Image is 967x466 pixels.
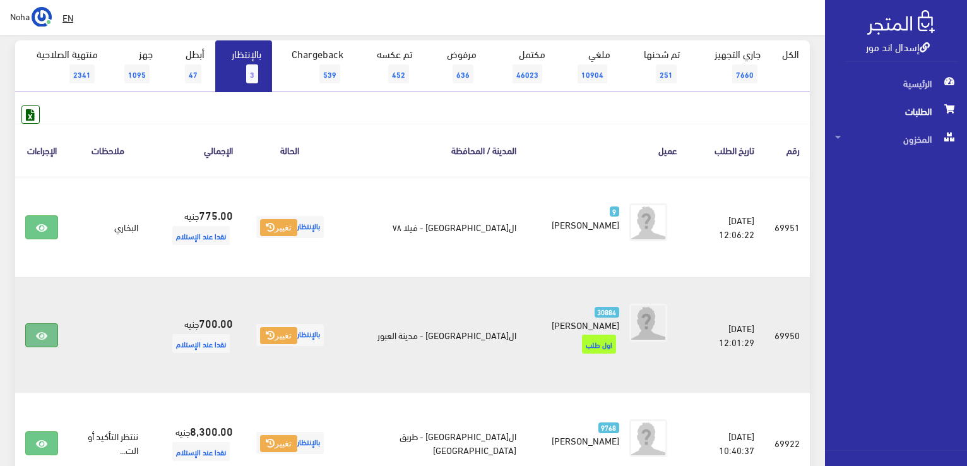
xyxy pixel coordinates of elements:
[453,64,473,83] span: 636
[547,304,619,332] a: 30884 [PERSON_NAME]
[148,277,243,393] td: جنيه
[764,124,810,176] th: رقم
[272,40,354,92] a: Chargeback539
[656,64,677,83] span: 251
[867,10,935,35] img: .
[148,177,243,278] td: جنيه
[68,124,148,176] th: ملاحظات
[547,203,619,231] a: 9 [PERSON_NAME]
[487,40,556,92] a: مكتمل46023
[629,419,667,457] img: avatar.png
[62,9,73,25] u: EN
[552,316,619,333] span: [PERSON_NAME]
[163,40,215,92] a: أبطل47
[68,177,148,278] td: البخاري
[825,97,967,125] a: الطلبات
[629,203,667,241] img: avatar.png
[732,64,757,83] span: 7660
[32,7,52,27] img: ...
[556,40,621,92] a: ملغي10904
[771,40,810,67] a: الكل
[552,431,619,449] span: [PERSON_NAME]
[57,6,78,29] a: EN
[190,422,233,439] strong: 8,300.00
[69,64,95,83] span: 2341
[621,40,691,92] a: تم شحنها251
[687,124,765,176] th: تاريخ الطلب
[337,277,526,393] td: ال[GEOGRAPHIC_DATA] - مدينة العبور
[835,125,957,153] span: المخزون
[687,177,765,278] td: [DATE] 12:06:22
[109,40,163,92] a: جهز1095
[388,64,409,83] span: 452
[15,124,68,176] th: الإجراءات
[610,206,619,217] span: 9
[243,124,337,176] th: الحالة
[260,327,297,345] button: تغيير
[256,432,324,454] span: بالإنتظار
[595,307,619,318] span: 30884
[172,442,230,461] span: نقدا عند الإستلام
[582,335,616,354] span: اول طلب
[354,40,423,92] a: تم عكسه452
[172,226,230,245] span: نقدا عند الإستلام
[598,422,619,433] span: 9768
[547,419,619,447] a: 9768 [PERSON_NAME]
[185,64,201,83] span: 47
[687,277,765,393] td: [DATE] 12:01:29
[552,215,619,233] span: [PERSON_NAME]
[246,64,258,83] span: 3
[10,6,52,27] a: ... Noha
[199,314,233,331] strong: 700.00
[148,124,243,176] th: اﻹجمالي
[15,40,109,92] a: منتهية الصلاحية2341
[691,40,772,92] a: جاري التجهيز7660
[513,64,542,83] span: 46023
[172,334,230,353] span: نقدا عند الإستلام
[256,216,324,238] span: بالإنتظار
[337,177,526,278] td: ال[GEOGRAPHIC_DATA] - فيلا ٧٨
[124,64,150,83] span: 1095
[825,125,967,153] a: المخزون
[319,64,340,83] span: 539
[629,304,667,342] img: avatar.png
[423,40,487,92] a: مرفوض636
[215,40,272,92] a: بالإنتظار3
[260,435,297,453] button: تغيير
[764,277,810,393] td: 69950
[835,69,957,97] span: الرئيسية
[526,124,687,176] th: عميل
[578,64,607,83] span: 10904
[256,324,324,346] span: بالإنتظار
[825,69,967,97] a: الرئيسية
[260,219,297,237] button: تغيير
[866,37,930,56] a: إسدال اند مور
[199,206,233,223] strong: 775.00
[835,97,957,125] span: الطلبات
[764,177,810,278] td: 69951
[337,124,526,176] th: المدينة / المحافظة
[10,8,30,24] span: Noha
